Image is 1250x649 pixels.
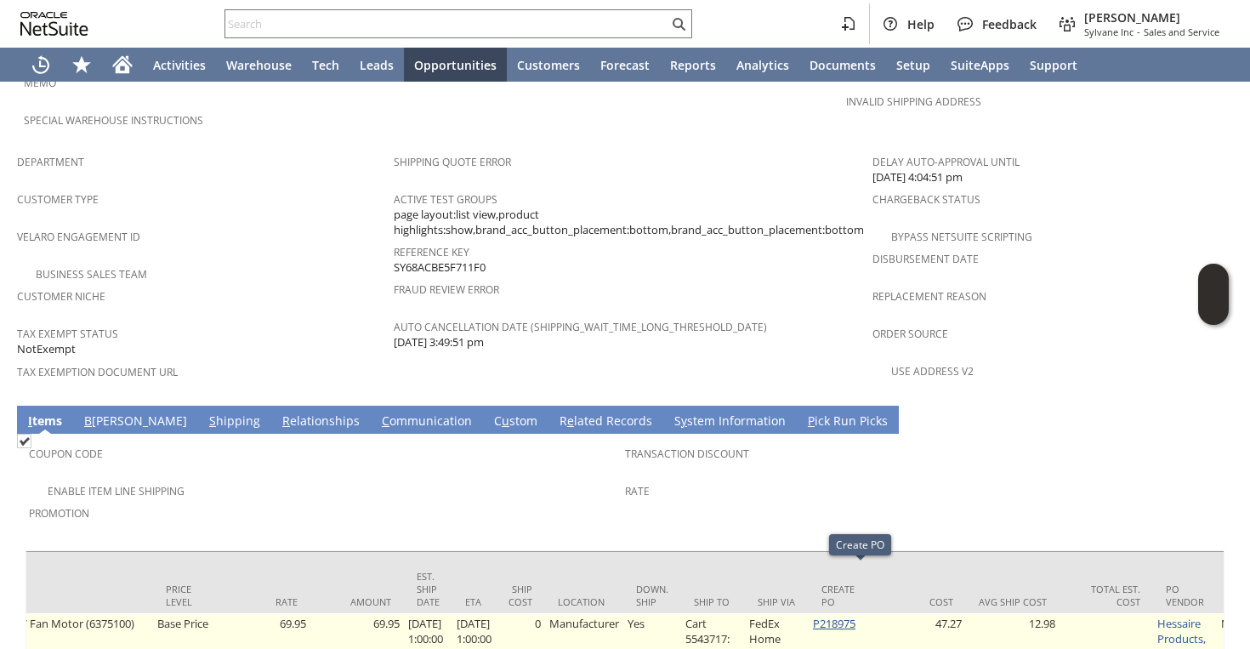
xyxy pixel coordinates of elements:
input: Search [225,14,668,34]
span: Sylvane Inc [1084,26,1134,38]
a: Enable Item Line Shipping [48,484,185,498]
span: Help [907,16,935,32]
span: Setup [896,57,930,73]
span: I [28,413,32,429]
a: Leads [349,48,404,82]
span: SuiteApps [951,57,1009,73]
a: Shipping [205,413,264,431]
span: Activities [153,57,206,73]
a: Tech [302,48,349,82]
a: Items [24,413,66,431]
span: Feedback [982,16,1037,32]
div: Down. Ship [636,583,668,608]
div: Shortcuts [61,48,102,82]
div: Rate [230,595,298,608]
a: Delay Auto-Approval Until [872,155,1020,169]
a: Relationships [278,413,364,431]
span: NotExempt [17,341,76,357]
span: B [84,413,92,429]
div: Create PO [836,538,884,552]
a: Home [102,48,143,82]
a: Shipping Quote Error [394,155,511,169]
span: u [502,413,509,429]
a: Special Warehouse Instructions [24,113,203,128]
a: Customer Niche [17,289,105,304]
a: Replacement reason [872,289,986,304]
a: Disbursement Date [872,252,979,266]
a: Setup [886,48,940,82]
div: ETA [465,595,483,608]
a: Support [1020,48,1088,82]
a: Active Test Groups [394,192,497,207]
div: Ship To [694,595,732,608]
span: C [382,413,389,429]
span: Tech [312,57,339,73]
svg: Search [668,14,689,34]
a: Use Address V2 [891,364,974,379]
span: Leads [360,57,394,73]
span: Customers [517,57,580,73]
a: Opportunities [404,48,507,82]
a: Customer Type [17,192,99,207]
a: Warehouse [216,48,302,82]
a: Fraud Review Error [394,282,499,297]
span: R [282,413,290,429]
a: Order Source [872,327,948,341]
a: Reports [660,48,726,82]
a: Coupon Code [29,447,103,461]
span: Forecast [600,57,650,73]
a: Pick Run Picks [804,413,892,431]
a: Forecast [590,48,660,82]
div: Create PO [821,583,860,608]
span: [DATE] 3:49:51 pm [394,334,484,350]
div: Cost [885,595,953,608]
a: B[PERSON_NAME] [80,413,191,431]
span: - [1137,26,1140,38]
span: Analytics [736,57,789,73]
div: Ship Cost [509,583,532,608]
a: Department [17,155,84,169]
span: P [808,413,815,429]
a: Velaro Engagement ID [17,230,140,244]
img: Checked [17,434,31,448]
div: Ship Via [758,595,796,608]
a: Transaction Discount [625,447,749,461]
div: Avg Ship Cost [979,595,1047,608]
span: Documents [810,57,876,73]
a: SuiteApps [940,48,1020,82]
a: Promotion [29,506,89,521]
div: PO Vendor [1166,583,1204,608]
iframe: Click here to launch Oracle Guided Learning Help Panel [1198,264,1229,325]
span: Reports [670,57,716,73]
a: Unrolled view on [1202,409,1223,430]
a: Invalid Shipping Address [846,94,981,109]
svg: Recent Records [31,54,51,75]
div: Location [558,595,611,608]
a: System Information [670,413,790,431]
a: Customers [507,48,590,82]
span: Oracle Guided Learning Widget. To move around, please hold and drag [1198,295,1229,326]
svg: Shortcuts [71,54,92,75]
span: page layout:list view,product highlights:show,brand_acc_button_placement:bottom,brand_acc_button_... [394,207,864,238]
span: y [681,413,687,429]
a: Analytics [726,48,799,82]
span: Warehouse [226,57,292,73]
a: Related Records [555,413,656,431]
span: Opportunities [414,57,497,73]
a: Documents [799,48,886,82]
a: Tax Exempt Status [17,327,118,341]
span: e [567,413,574,429]
a: Chargeback Status [872,192,980,207]
svg: Home [112,54,133,75]
span: [DATE] 4:04:51 pm [872,169,963,185]
a: Tax Exemption Document URL [17,365,178,379]
div: Total Est. Cost [1072,583,1140,608]
a: Business Sales Team [36,267,147,282]
a: Memo [24,76,56,90]
div: Est. Ship Date [417,570,440,608]
a: Recent Records [20,48,61,82]
a: Rate [625,484,650,498]
span: SY68ACBE5F711F0 [394,259,486,276]
a: Auto Cancellation Date (shipping_wait_time_long_threshold_date) [394,320,767,334]
a: Reference Key [394,245,469,259]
